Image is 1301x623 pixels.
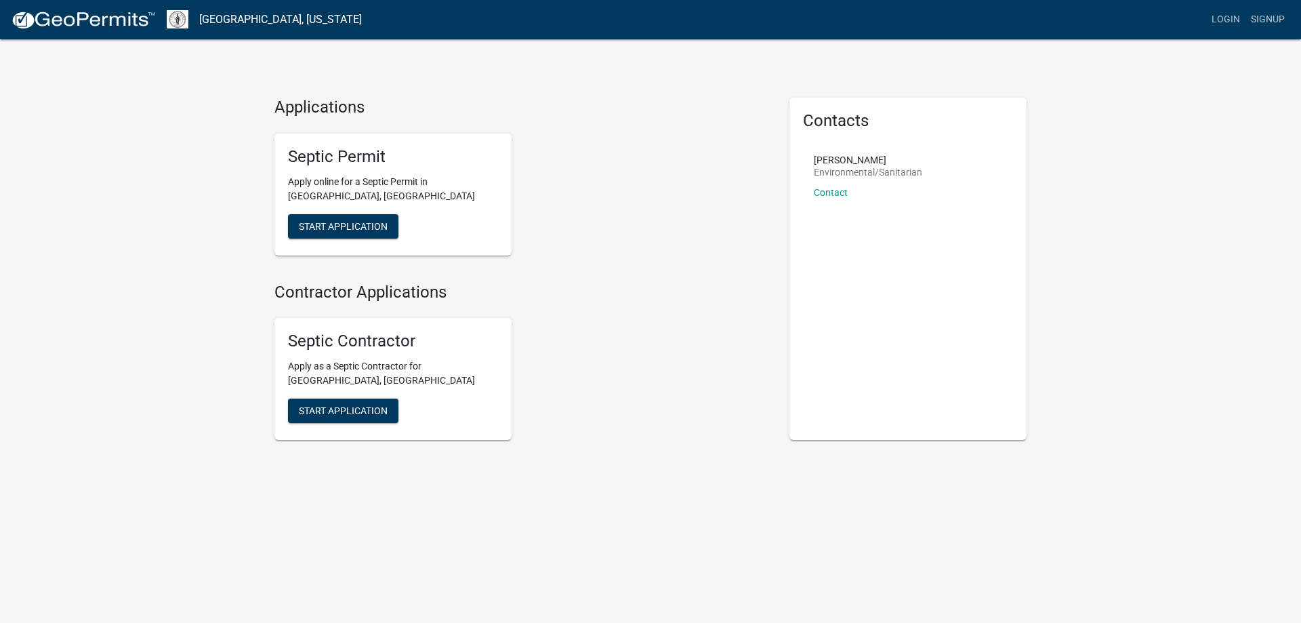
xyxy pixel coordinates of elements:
[288,359,498,388] p: Apply as a Septic Contractor for [GEOGRAPHIC_DATA], [GEOGRAPHIC_DATA]
[814,167,922,177] p: Environmental/Sanitarian
[167,10,188,28] img: Mahaska County, Iowa
[1245,7,1290,33] a: Signup
[199,8,362,31] a: [GEOGRAPHIC_DATA], [US_STATE]
[299,220,388,231] span: Start Application
[288,147,498,167] h5: Septic Permit
[814,187,848,198] a: Contact
[274,283,769,451] wm-workflow-list-section: Contractor Applications
[288,331,498,351] h5: Septic Contractor
[1206,7,1245,33] a: Login
[288,175,498,203] p: Apply online for a Septic Permit in [GEOGRAPHIC_DATA], [GEOGRAPHIC_DATA]
[274,98,769,117] h4: Applications
[288,399,398,423] button: Start Application
[288,214,398,239] button: Start Application
[274,283,769,302] h4: Contractor Applications
[803,111,1013,131] h5: Contacts
[814,155,922,165] p: [PERSON_NAME]
[274,98,769,266] wm-workflow-list-section: Applications
[299,405,388,416] span: Start Application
